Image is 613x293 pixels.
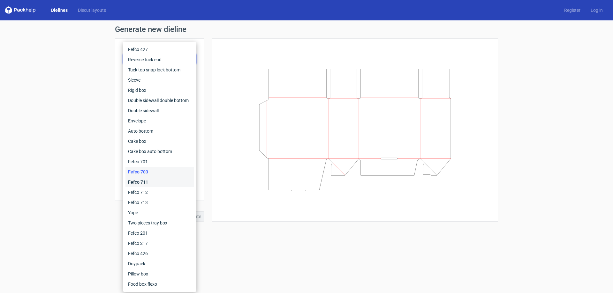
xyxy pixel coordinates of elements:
[125,228,194,238] div: Fefco 201
[73,7,111,13] a: Diecut layouts
[125,269,194,279] div: Pillow box
[125,136,194,146] div: Cake box
[125,146,194,157] div: Cake box auto bottom
[125,259,194,269] div: Doypack
[125,177,194,187] div: Fefco 711
[125,85,194,95] div: Rigid box
[46,7,73,13] a: Dielines
[125,106,194,116] div: Double sidewall
[125,44,194,55] div: Fefco 427
[125,208,194,218] div: Yope
[115,26,498,33] h1: Generate new dieline
[125,75,194,85] div: Sleeve
[125,238,194,248] div: Fefco 217
[125,218,194,228] div: Two pieces tray box
[125,248,194,259] div: Fefco 426
[125,116,194,126] div: Envelope
[125,187,194,197] div: Fefco 712
[125,279,194,289] div: Food box flexo
[125,126,194,136] div: Auto bottom
[125,197,194,208] div: Fefco 713
[125,157,194,167] div: Fefco 701
[125,167,194,177] div: Fefco 703
[125,65,194,75] div: Tuck top snap lock bottom
[559,7,586,13] a: Register
[125,95,194,106] div: Double sidewall double bottom
[586,7,608,13] a: Log in
[125,55,194,65] div: Reverse tuck end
